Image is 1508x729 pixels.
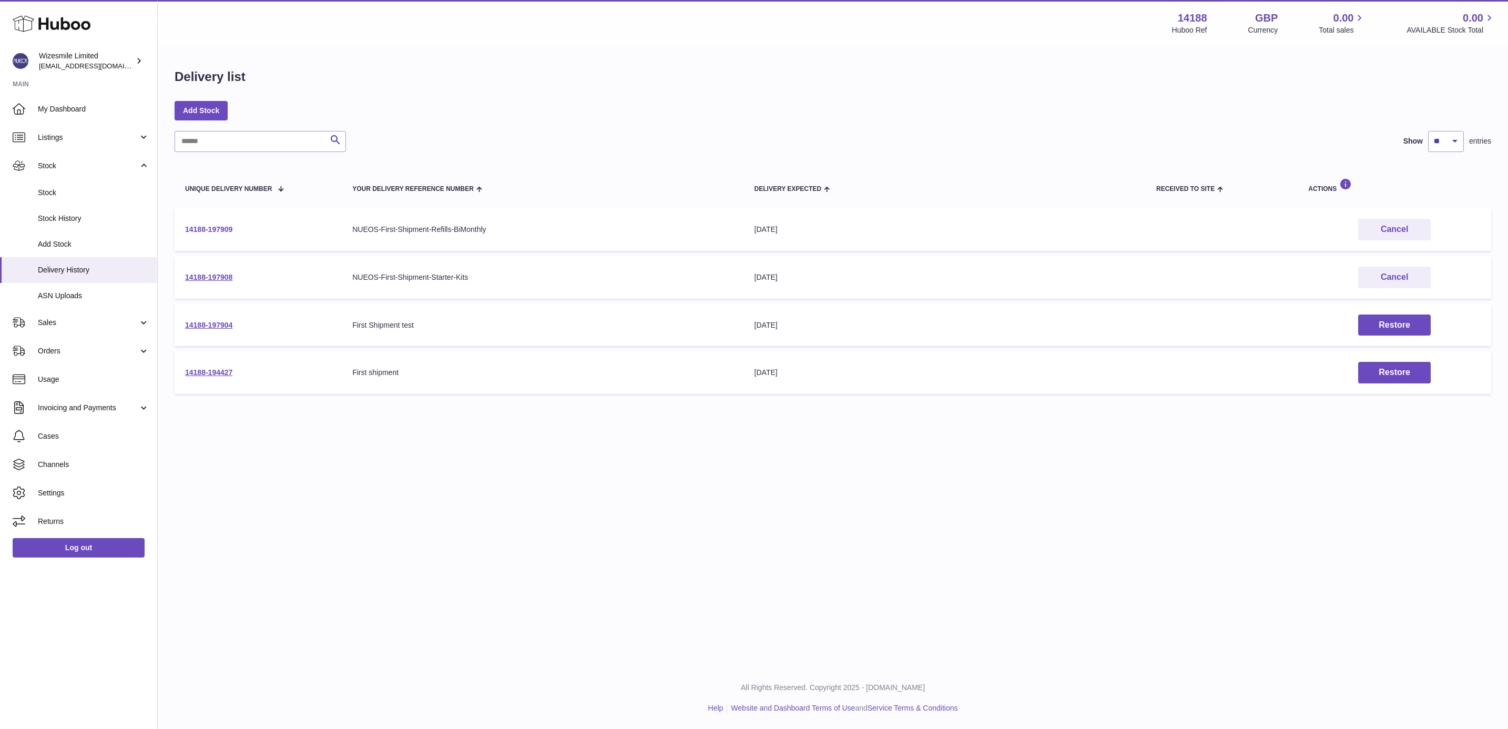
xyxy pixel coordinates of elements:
[185,186,272,193] span: Unique Delivery Number
[1156,186,1215,193] span: Received to Site
[352,186,474,193] span: Your Delivery Reference Number
[1255,11,1278,25] strong: GBP
[1178,11,1207,25] strong: 14188
[38,188,149,198] span: Stock
[185,321,232,329] a: 14188-197904
[1469,136,1491,146] span: entries
[1333,11,1354,25] span: 0.00
[175,68,246,85] h1: Delivery list
[1407,25,1495,35] span: AVAILABLE Stock Total
[39,51,134,71] div: Wizesmile Limited
[13,538,145,557] a: Log out
[38,488,149,498] span: Settings
[352,225,733,235] div: NUEOS-First-Shipment-Refills-BiMonthly
[708,704,724,712] a: Help
[38,346,138,356] span: Orders
[1463,11,1483,25] span: 0.00
[38,517,149,526] span: Returns
[185,273,232,281] a: 14188-197908
[38,239,149,249] span: Add Stock
[38,161,138,171] span: Stock
[38,104,149,114] span: My Dashboard
[868,704,958,712] a: Service Terms & Conditions
[38,133,138,143] span: Listings
[1248,25,1278,35] div: Currency
[755,186,821,193] span: Delivery Expected
[755,368,1135,378] div: [DATE]
[38,214,149,224] span: Stock History
[755,320,1135,330] div: [DATE]
[1319,25,1366,35] span: Total sales
[755,225,1135,235] div: [DATE]
[352,272,733,282] div: NUEOS-First-Shipment-Starter-Kits
[185,225,232,234] a: 14188-197909
[352,320,733,330] div: First Shipment test
[1403,136,1423,146] label: Show
[1358,267,1431,288] button: Cancel
[38,460,149,470] span: Channels
[755,272,1135,282] div: [DATE]
[352,368,733,378] div: First shipment
[1407,11,1495,35] a: 0.00 AVAILABLE Stock Total
[185,368,232,377] a: 14188-194427
[38,403,138,413] span: Invoicing and Payments
[38,431,149,441] span: Cases
[39,62,155,70] span: [EMAIL_ADDRESS][DOMAIN_NAME]
[1319,11,1366,35] a: 0.00 Total sales
[166,683,1500,693] p: All Rights Reserved. Copyright 2025 - [DOMAIN_NAME]
[731,704,855,712] a: Website and Dashboard Terms of Use
[727,703,957,713] li: and
[38,374,149,384] span: Usage
[1358,362,1431,383] button: Restore
[1308,178,1481,193] div: Actions
[175,101,228,120] a: Add Stock
[38,291,149,301] span: ASN Uploads
[1172,25,1207,35] div: Huboo Ref
[1358,219,1431,240] button: Cancel
[1358,315,1431,336] button: Restore
[13,53,28,69] img: internalAdmin-14188@internal.huboo.com
[38,318,138,328] span: Sales
[38,265,149,275] span: Delivery History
